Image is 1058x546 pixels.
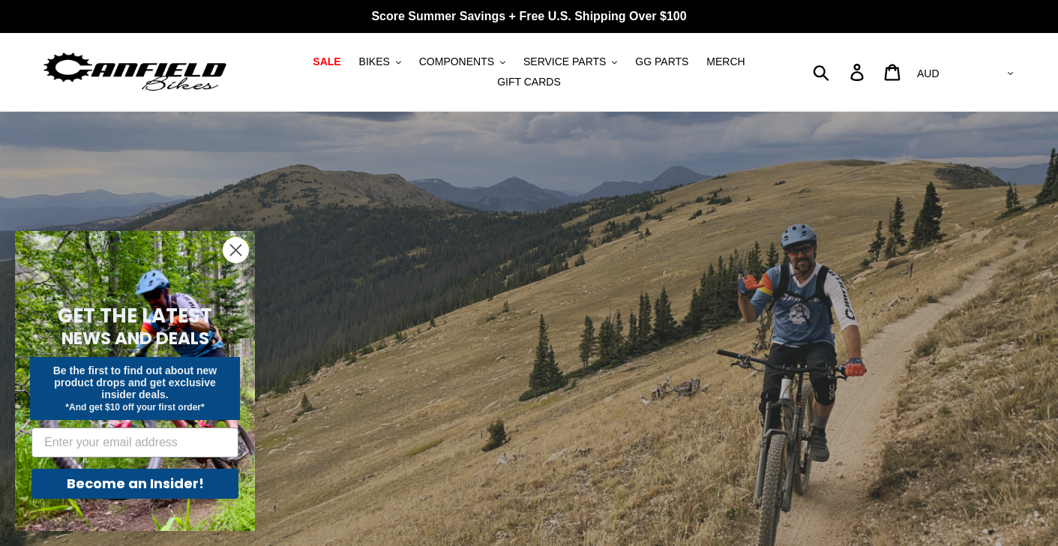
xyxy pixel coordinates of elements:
a: MERCH [699,52,752,72]
button: SERVICE PARTS [516,52,625,72]
a: GIFT CARDS [490,72,568,92]
button: BIKES [352,52,409,72]
span: SALE [313,55,340,68]
button: COMPONENTS [412,52,513,72]
span: Be the first to find out about new product drops and get exclusive insider deals. [53,364,217,400]
span: MERCH [706,55,745,68]
span: BIKES [359,55,390,68]
button: Become an Insider! [31,469,238,499]
span: COMPONENTS [419,55,494,68]
a: SALE [305,52,348,72]
img: Canfield Bikes [41,49,229,96]
span: NEWS AND DEALS [61,326,209,350]
button: Close dialog [223,237,249,263]
span: SERVICE PARTS [523,55,606,68]
input: Enter your email address [31,427,238,457]
a: GG PARTS [628,52,696,72]
span: GET THE LATEST [58,302,212,329]
input: Search [821,55,859,88]
span: *And get $10 off your first order* [65,402,204,412]
span: GG PARTS [635,55,688,68]
span: GIFT CARDS [497,76,561,88]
